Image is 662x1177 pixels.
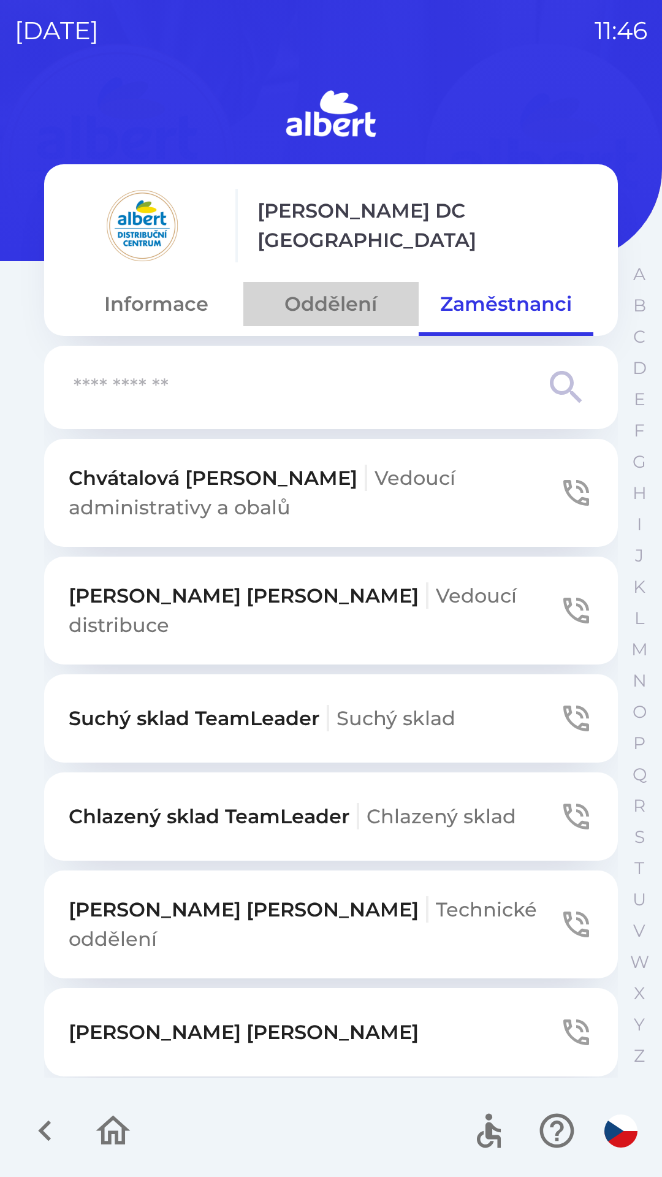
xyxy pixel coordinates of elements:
[69,282,243,326] button: Informace
[69,463,559,522] p: Chvátalová [PERSON_NAME]
[604,1114,637,1148] img: cs flag
[44,870,618,978] button: [PERSON_NAME] [PERSON_NAME]Technické oddělení
[69,802,516,831] p: Chlazený sklad TeamLeader
[15,12,99,49] p: [DATE]
[69,1018,419,1047] p: [PERSON_NAME] [PERSON_NAME]
[44,557,618,665] button: [PERSON_NAME] [PERSON_NAME]Vedoucí distribuce
[367,804,516,828] span: Chlazený sklad
[595,12,647,49] p: 11:46
[69,704,455,733] p: Suchý sklad TeamLeader
[419,282,593,326] button: Zaměstnanci
[44,86,618,145] img: Logo
[69,895,559,954] p: [PERSON_NAME] [PERSON_NAME]
[257,196,593,255] p: [PERSON_NAME] DC [GEOGRAPHIC_DATA]
[337,706,455,730] span: Suchý sklad
[44,772,618,861] button: Chlazený sklad TeamLeaderChlazený sklad
[69,581,559,640] p: [PERSON_NAME] [PERSON_NAME]
[44,674,618,763] button: Suchý sklad TeamLeaderSuchý sklad
[44,988,618,1076] button: [PERSON_NAME] [PERSON_NAME]
[69,189,216,262] img: 092fc4fe-19c8-4166-ad20-d7efd4551fba.png
[44,439,618,547] button: Chvátalová [PERSON_NAME]Vedoucí administrativy a obalů
[243,282,418,326] button: Oddělení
